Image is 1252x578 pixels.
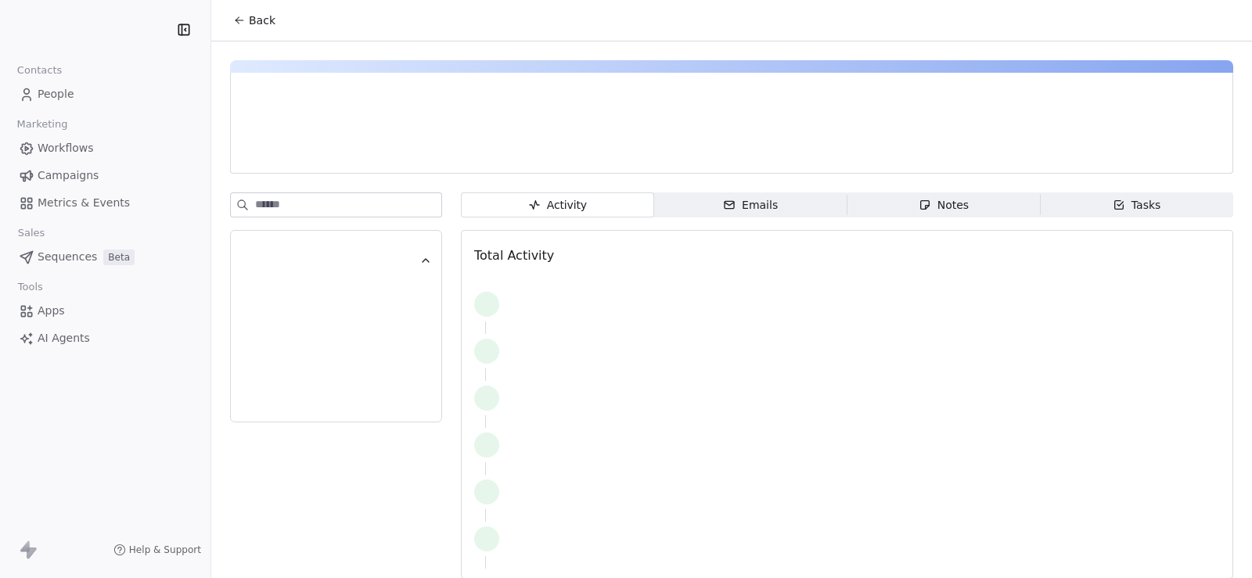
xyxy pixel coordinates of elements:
a: Workflows [13,135,198,161]
span: Contacts [10,59,69,82]
a: People [13,81,198,107]
span: Sequences [38,249,97,265]
span: Apps [38,303,65,319]
div: Emails [723,197,778,214]
a: AI Agents [13,325,198,351]
button: Back [224,6,285,34]
a: Help & Support [113,544,201,556]
span: Workflows [38,140,94,156]
span: Marketing [10,113,74,136]
span: Campaigns [38,167,99,184]
span: Beta [103,250,135,265]
span: People [38,86,74,102]
a: Metrics & Events [13,190,198,216]
div: Tasks [1113,197,1161,214]
span: Back [249,13,275,28]
span: Metrics & Events [38,195,130,211]
span: AI Agents [38,330,90,346]
span: Sales [11,221,52,245]
span: Help & Support [129,544,201,556]
a: Campaigns [13,163,198,188]
span: Total Activity [474,248,554,263]
a: Apps [13,298,198,324]
div: Notes [919,197,969,214]
a: SequencesBeta [13,244,198,270]
span: Tools [11,275,49,299]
